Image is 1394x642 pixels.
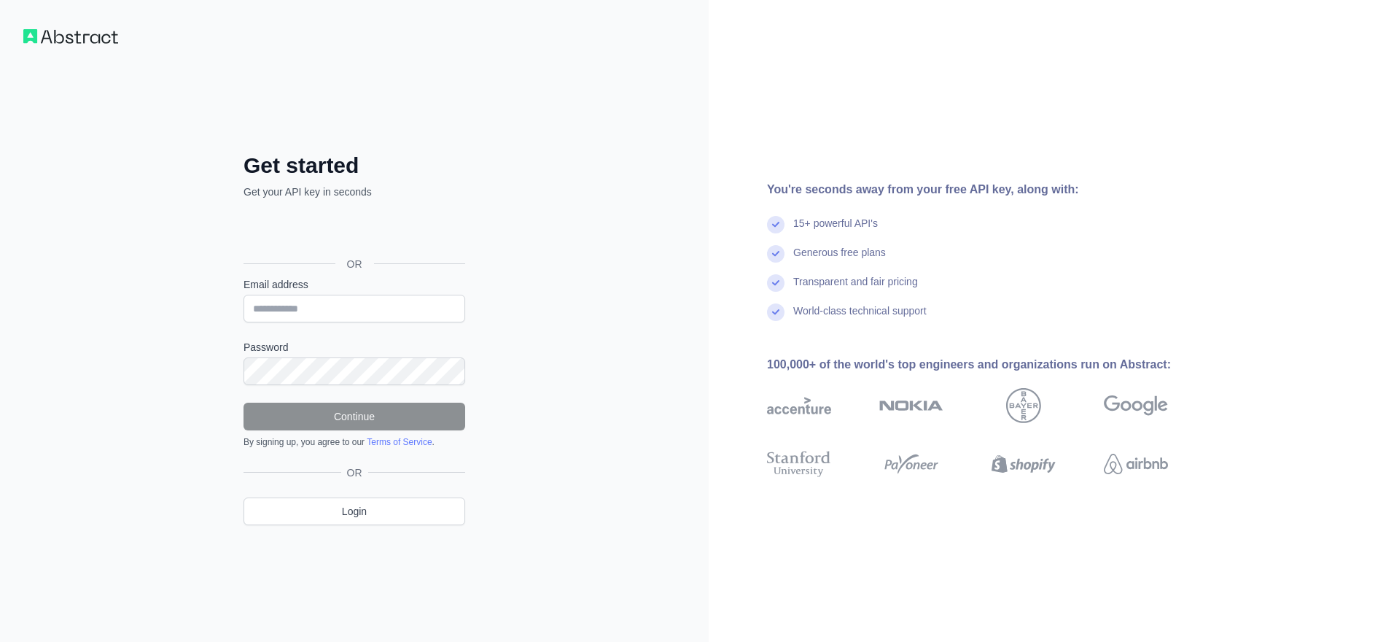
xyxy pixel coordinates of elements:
div: By signing up, you agree to our . [244,436,465,448]
div: 100,000+ of the world's top engineers and organizations run on Abstract: [767,356,1215,374]
img: shopify [992,448,1056,480]
img: stanford university [767,448,831,480]
div: World-class technical support [793,303,927,333]
img: google [1104,388,1168,423]
a: Terms of Service [367,437,432,447]
img: airbnb [1104,448,1168,480]
img: check mark [767,303,784,321]
button: Continue [244,403,465,430]
p: Get your API key in seconds [244,185,465,199]
iframe: Botón de Acceder con Google [236,215,470,247]
div: You're seconds away from your free API key, along with: [767,181,1215,198]
img: bayer [1006,388,1041,423]
img: payoneer [879,448,943,480]
a: Login [244,498,465,525]
div: Transparent and fair pricing [793,274,918,303]
img: check mark [767,245,784,263]
img: check mark [767,216,784,233]
img: check mark [767,274,784,292]
img: Workflow [23,29,118,44]
span: OR [341,465,368,480]
div: 15+ powerful API's [793,216,878,245]
h2: Get started [244,152,465,179]
label: Password [244,340,465,355]
img: nokia [879,388,943,423]
div: Generous free plans [793,245,886,274]
label: Email address [244,277,465,292]
img: accenture [767,388,831,423]
span: OR [335,257,374,271]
